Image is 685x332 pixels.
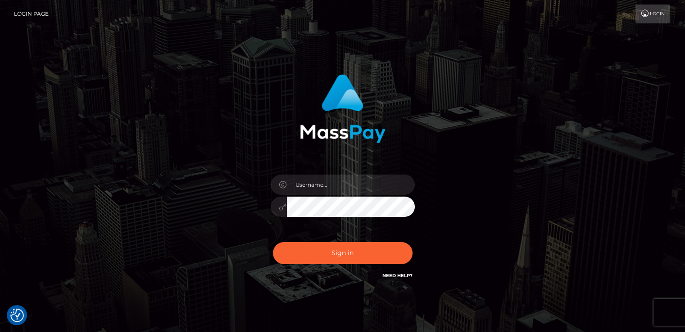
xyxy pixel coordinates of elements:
a: Login [635,4,670,23]
img: MassPay Login [300,74,386,143]
button: Sign in [273,242,413,264]
a: Login Page [14,4,49,23]
img: Revisit consent button [10,309,24,322]
input: Username... [287,175,415,195]
a: Need Help? [382,273,413,278]
button: Consent Preferences [10,309,24,322]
